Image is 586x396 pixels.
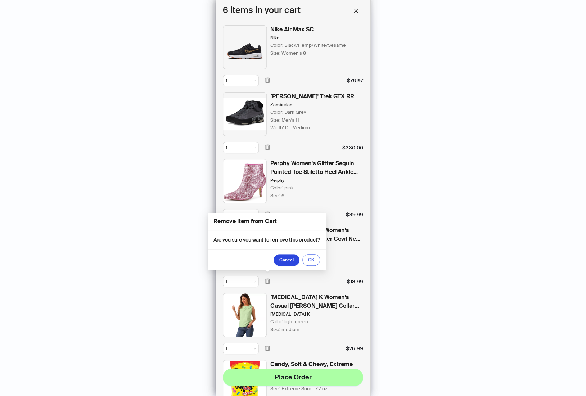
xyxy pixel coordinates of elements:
[223,92,267,136] img: 71DL46T8xhL.jpg
[347,278,363,285] div: $18.99
[270,50,306,57] div: Size: Women's 8
[346,345,363,352] div: $26.99
[223,293,267,337] img: GUEST_d6169e34-c47f-44d8-918f-90303a826336
[308,257,314,263] span: OK
[302,254,320,266] button: OK
[270,360,363,377] div: Candy, Soft & Chewy, Extreme Sour 7.2 oz
[270,117,299,124] div: Size: Men's 11
[270,318,308,325] div: Color: light green
[223,369,363,386] button: Place Order
[270,159,363,176] div: Perphy Women's Glitter Sequin Pointed Toe Stiletto Heel Ankle Boots
[208,213,326,230] div: Remove Item from Cart
[279,257,294,263] span: Cancel
[270,326,299,333] div: Size: medium
[353,8,359,13] span: close
[270,192,284,199] div: Size: 6
[208,230,326,250] div: Are you sure you want to remove this product?
[223,25,267,69] img: WMNS+NIKE+AIR+MAX+SC.png
[226,142,256,153] span: 1
[270,293,363,310] div: [MEDICAL_DATA] K Women's Casual [PERSON_NAME] Collar Sleeveless Jacquard Floral Tank Top
[347,77,363,85] div: $76.97
[223,4,301,18] h1: 6 items in your cart
[270,311,310,318] div: [MEDICAL_DATA] K
[223,159,267,203] img: GUEST_02d5571e-e15f-418f-8896-5353f6587349
[270,102,292,108] div: Zamberlan
[270,109,306,116] div: Color: Dark Grey
[270,184,294,192] div: Color: pink
[275,373,312,382] span: Place Order
[274,254,299,266] button: Cancel
[270,25,314,34] div: Nike Air Max SC
[270,42,346,49] div: Color: Black/Hemp/White/Sesame
[226,343,256,354] span: 1
[270,124,310,131] div: Width: D - Medium
[226,75,256,86] span: 1
[270,35,279,41] div: Nike
[270,177,284,184] div: Perphy
[346,211,363,219] div: $39.99
[226,276,256,287] span: 1
[226,209,256,220] span: 1
[270,92,354,101] div: [PERSON_NAME]' Trek GTX RR
[342,144,363,152] div: $330.00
